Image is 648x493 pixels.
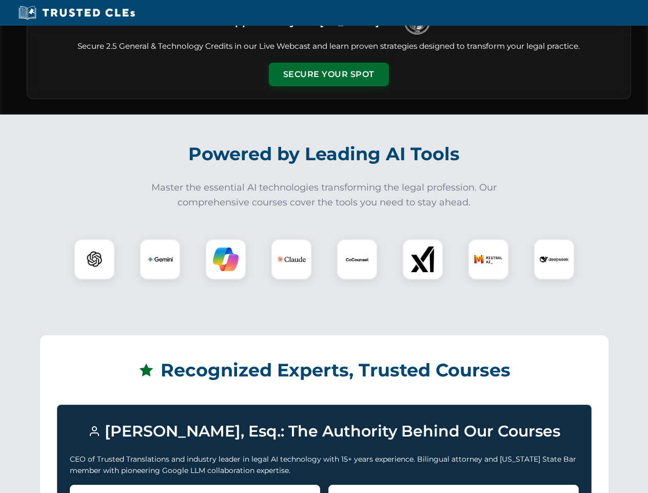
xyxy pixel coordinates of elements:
[269,63,389,86] button: Secure Your Spot
[15,5,138,21] img: Trusted CLEs
[80,244,109,274] img: ChatGPT Logo
[410,246,436,272] img: xAI Logo
[468,239,509,280] div: Mistral AI
[337,239,378,280] div: CoCounsel
[145,180,504,210] p: Master the essential AI technologies transforming the legal profession. Our comprehensive courses...
[344,246,370,272] img: CoCounsel Logo
[277,245,306,274] img: Claude Logo
[147,246,173,272] img: Gemini Logo
[271,239,312,280] div: Claude
[474,245,503,274] img: Mistral AI Logo
[40,136,608,172] h2: Powered by Leading AI Tools
[140,239,181,280] div: Gemini
[57,352,592,388] h2: Recognized Experts, Trusted Courses
[402,239,443,280] div: xAI
[40,41,618,52] p: Secure 2.5 General & Technology Credits in our Live Webcast and learn proven strategies designed ...
[540,245,568,274] img: DeepSeek Logo
[534,239,575,280] div: DeepSeek
[205,239,246,280] div: Copilot
[74,239,115,280] div: ChatGPT
[70,418,579,445] h3: [PERSON_NAME], Esq.: The Authority Behind Our Courses
[70,453,579,477] p: CEO of Trusted Translations and industry leader in legal AI technology with 15+ years experience....
[213,246,239,272] img: Copilot Logo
